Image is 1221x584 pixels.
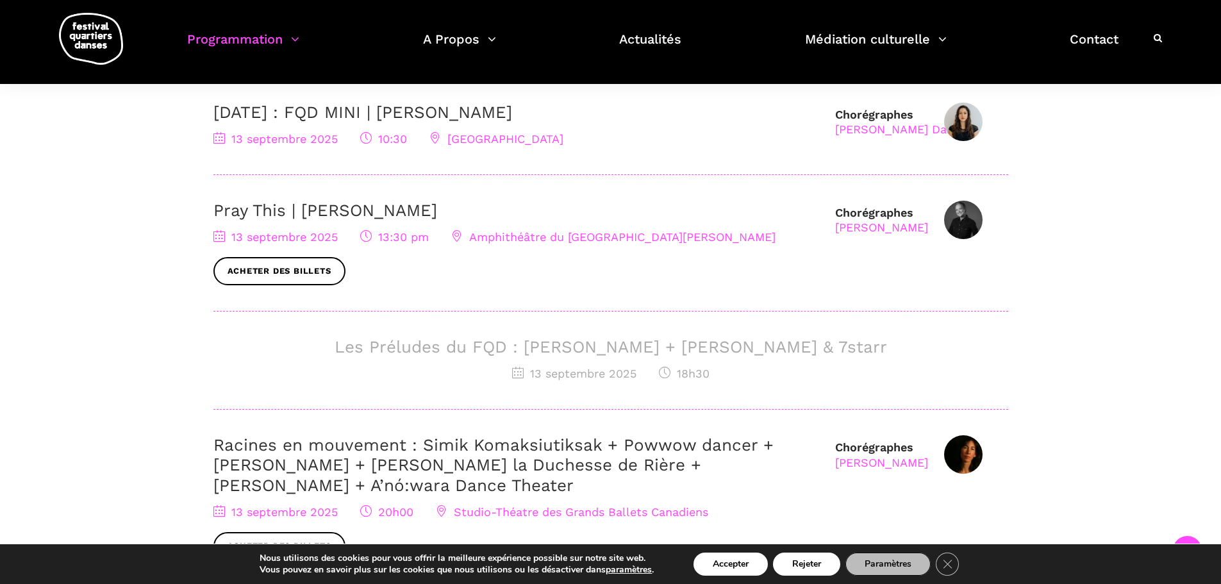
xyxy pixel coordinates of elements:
[59,13,123,65] img: logo-fqd-med
[835,107,966,137] div: Chorégraphes
[260,553,654,564] p: Nous utilisons des cookies pour vous offrir la meilleure expérience possible sur notre site web.
[659,367,710,380] span: 18h30
[936,553,959,576] button: Close GDPR Cookie Banner
[213,532,345,561] a: Acheter des billets
[944,435,983,474] img: Diabo.Barbara Headshot
[805,28,947,66] a: Médiation culturelle
[213,337,1008,357] h3: Les Préludes du FQD : [PERSON_NAME] + [PERSON_NAME] & 7starr
[835,205,928,235] div: Chorégraphes
[512,367,636,380] span: 13 septembre 2025
[835,220,928,235] div: [PERSON_NAME]
[773,553,840,576] button: Rejeter
[835,455,928,470] div: [PERSON_NAME]
[436,505,708,519] span: Studio-Théatre des Grands Ballets Canadiens
[213,230,338,244] span: 13 septembre 2025
[360,505,413,519] span: 20h00
[260,564,654,576] p: Vous pouvez en savoir plus sur les cookies que nous utilisons ou les désactiver dans .
[213,505,338,519] span: 13 septembre 2025
[213,103,512,122] a: [DATE] : FQD MINI | [PERSON_NAME]
[606,564,652,576] button: paramètres
[451,230,776,244] span: Amphithéâtre du [GEOGRAPHIC_DATA][PERSON_NAME]
[213,257,345,286] a: Acheter des billets
[944,103,983,141] img: IMG01031-Edit
[694,553,768,576] button: Accepter
[360,132,407,146] span: 10:30
[423,28,496,66] a: A Propos
[213,132,338,146] span: 13 septembre 2025
[213,435,774,494] a: Racines en mouvement : Simik Komaksiutiksak + Powwow dancer + [PERSON_NAME] + [PERSON_NAME] la Du...
[944,201,983,239] img: Denise Clarke
[845,553,931,576] button: Paramètres
[835,122,966,137] div: [PERSON_NAME] Danse
[429,132,563,146] span: [GEOGRAPHIC_DATA]
[213,201,437,220] a: Pray This | [PERSON_NAME]
[619,28,681,66] a: Actualités
[1070,28,1118,66] a: Contact
[187,28,299,66] a: Programmation
[835,440,928,470] div: Chorégraphes
[360,230,429,244] span: 13:30 pm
